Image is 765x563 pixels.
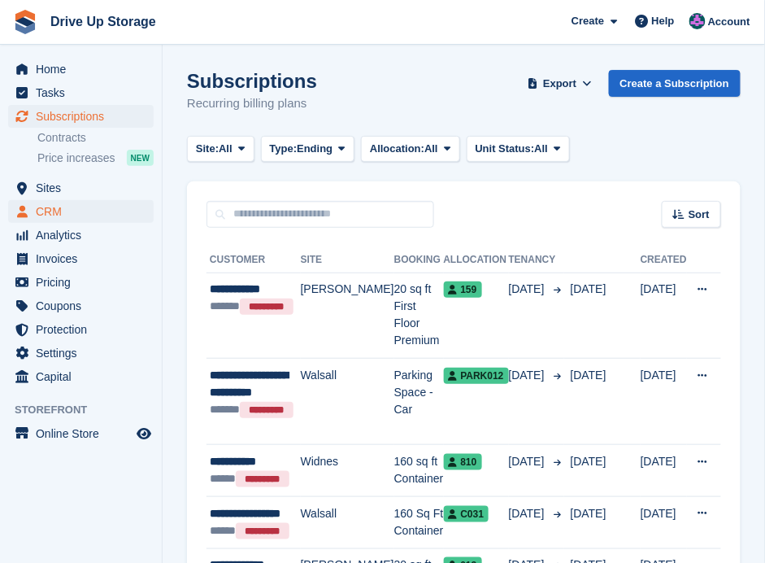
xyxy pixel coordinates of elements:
[8,342,154,364] a: menu
[394,359,444,445] td: Parking Space - Car
[15,402,162,418] span: Storefront
[467,136,570,163] button: Unit Status: All
[444,281,482,298] span: 159
[8,422,154,445] a: menu
[444,454,482,470] span: 810
[509,281,548,298] span: [DATE]
[641,359,687,445] td: [DATE]
[370,141,424,157] span: Allocation:
[36,318,133,341] span: Protection
[187,70,317,92] h1: Subscriptions
[535,141,549,157] span: All
[37,149,154,167] a: Price increases NEW
[301,273,394,359] td: [PERSON_NAME]
[509,247,564,273] th: Tenancy
[444,368,509,384] span: PARK012
[524,70,596,97] button: Export
[44,8,163,35] a: Drive Up Storage
[8,295,154,317] a: menu
[196,141,219,157] span: Site:
[476,141,535,157] span: Unit Status:
[509,505,548,522] span: [DATE]
[571,369,606,382] span: [DATE]
[8,177,154,199] a: menu
[8,365,154,388] a: menu
[270,141,298,157] span: Type:
[8,200,154,223] a: menu
[13,10,37,34] img: stora-icon-8386f47178a22dfd0bd8f6a31ec36ba5ce8667c1dd55bd0f319d3a0aa187defe.svg
[37,130,154,146] a: Contracts
[652,13,675,29] span: Help
[394,445,444,497] td: 160 sq ft Container
[36,224,133,247] span: Analytics
[36,295,133,317] span: Coupons
[394,273,444,359] td: 20 sq ft First Floor Premium
[641,496,687,548] td: [DATE]
[261,136,355,163] button: Type: Ending
[187,94,317,113] p: Recurring billing plans
[301,247,394,273] th: Site
[8,224,154,247] a: menu
[301,359,394,445] td: Walsall
[8,271,154,294] a: menu
[572,13,604,29] span: Create
[36,247,133,270] span: Invoices
[424,141,438,157] span: All
[641,273,687,359] td: [DATE]
[571,282,606,295] span: [DATE]
[571,455,606,468] span: [DATE]
[641,247,687,273] th: Created
[36,177,133,199] span: Sites
[219,141,233,157] span: All
[187,136,254,163] button: Site: All
[394,247,444,273] th: Booking
[509,453,548,470] span: [DATE]
[8,105,154,128] a: menu
[36,365,133,388] span: Capital
[36,422,133,445] span: Online Store
[301,445,394,497] td: Widnes
[571,507,606,520] span: [DATE]
[297,141,333,157] span: Ending
[609,70,741,97] a: Create a Subscription
[8,58,154,81] a: menu
[444,506,489,522] span: C031
[36,58,133,81] span: Home
[36,200,133,223] span: CRM
[689,207,710,223] span: Sort
[206,247,301,273] th: Customer
[134,424,154,443] a: Preview store
[394,496,444,548] td: 160 Sq Ft Container
[8,247,154,270] a: menu
[37,151,115,166] span: Price increases
[444,247,509,273] th: Allocation
[36,342,133,364] span: Settings
[8,81,154,104] a: menu
[301,496,394,548] td: Walsall
[509,367,548,384] span: [DATE]
[36,271,133,294] span: Pricing
[708,14,750,30] span: Account
[361,136,460,163] button: Allocation: All
[689,13,706,29] img: Andy
[36,105,133,128] span: Subscriptions
[127,150,154,166] div: NEW
[36,81,133,104] span: Tasks
[543,76,576,92] span: Export
[641,445,687,497] td: [DATE]
[8,318,154,341] a: menu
